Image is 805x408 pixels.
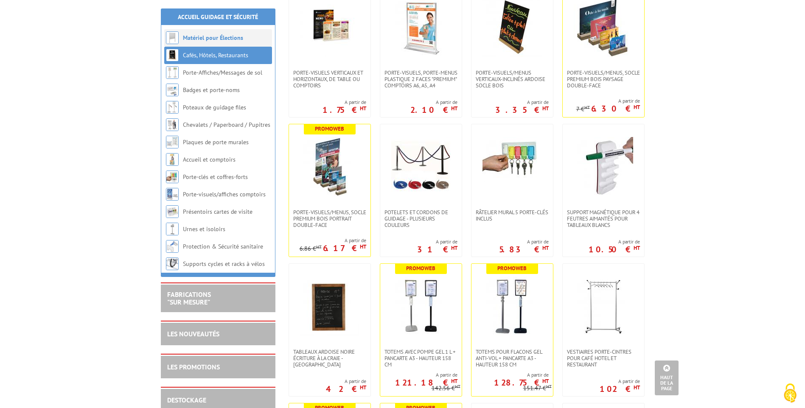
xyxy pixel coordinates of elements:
[326,378,366,385] span: A partir de
[775,379,805,408] button: Cookies (fenêtre modale)
[476,209,549,222] span: Râtelier mural 5 porte-clés inclus
[655,360,679,395] a: Haut de la page
[395,380,457,385] p: 121.18 €
[380,372,457,378] span: A partir de
[567,349,640,368] span: Vestiaires porte-cintres pour café hotel et restaurant
[563,349,644,368] a: Vestiaires porte-cintres pour café hotel et restaurant
[482,137,542,182] img: Râtelier mural 5 porte-clés inclus
[183,243,263,250] a: Protection & Sécurité sanitaire
[567,209,640,228] span: Support magnétique pour 4 feutres aimantés pour tableaux blancs
[567,70,640,89] span: PORTE-VISUELS/MENUS, SOCLE PREMIUM BOIS PAYSAGE DOUBLE-FACE
[542,244,549,252] sup: HT
[384,70,457,89] span: Porte-visuels, Porte-menus plastique 2 faces "Premium" comptoirs A6, A5, A4
[497,265,527,272] b: Promoweb
[589,238,640,245] span: A partir de
[563,70,644,89] a: PORTE-VISUELS/MENUS, SOCLE PREMIUM BOIS PAYSAGE DOUBLE-FACE
[380,349,462,368] a: TOTEMS AVEC POMPE GEL 1 L + PANCARTE A3 - HAUTEUR 158 CM
[289,70,370,89] a: Porte-visuels verticaux et horizontaux, de table ou comptoirs
[300,237,366,244] span: A partir de
[574,277,633,336] img: Vestiaires porte-cintres pour café hotel et restaurant
[417,238,457,245] span: A partir de
[166,223,179,235] img: Urnes et isoloirs
[406,265,435,272] b: Promoweb
[499,247,549,252] p: 5.83 €
[183,190,266,198] a: Porte-visuels/affiches comptoirs
[432,385,460,391] p: 142.56 €
[780,383,801,404] img: Cookies (fenêtre modale)
[471,372,549,378] span: A partir de
[576,98,640,104] span: A partir de
[494,380,549,385] p: 128.75 €
[634,244,640,252] sup: HT
[166,49,179,61] img: Cafés, Hôtels, Restaurants
[589,247,640,252] p: 10.50 €
[167,330,219,338] a: LES NOUVEAUTÉS
[166,257,179,270] img: Supports cycles et racks à vélos
[563,209,644,228] a: Support magnétique pour 4 feutres aimantés pour tableaux blancs
[523,385,552,391] p: 151.47 €
[471,209,553,222] a: Râtelier mural 5 porte-clés inclus
[546,383,552,389] sup: HT
[391,277,451,336] img: TOTEMS AVEC POMPE GEL 1 L + PANCARTE A3 - HAUTEUR 158 CM
[183,34,243,42] a: Matériel pour Élections
[183,51,248,59] a: Cafés, Hôtels, Restaurants
[166,66,179,79] img: Porte-Affiches/Messages de sol
[495,107,549,112] p: 3.35 €
[451,244,457,252] sup: HT
[584,104,590,110] sup: HT
[183,69,262,76] a: Porte-Affiches/Messages de sol
[591,106,640,111] p: 6.30 €
[300,246,322,252] p: 6.86 €
[300,137,359,196] img: PORTE-VISUELS/MENUS, SOCLE PREMIUM BOIS PORTRAIT DOUBLE-FACE
[166,118,179,131] img: Chevalets / Paperboard / Pupitres
[451,105,457,112] sup: HT
[495,99,549,106] span: A partir de
[166,240,179,253] img: Protection & Sécurité sanitaire
[542,377,549,385] sup: HT
[360,243,366,250] sup: HT
[167,363,220,371] a: LES PROMOTIONS
[384,209,457,228] span: Potelets et cordons de guidage - plusieurs couleurs
[360,105,366,112] sup: HT
[576,106,590,112] p: 7 €
[166,101,179,114] img: Poteaux de guidage files
[384,349,457,368] span: TOTEMS AVEC POMPE GEL 1 L + PANCARTE A3 - HAUTEUR 158 CM
[417,247,457,252] p: 31 €
[293,209,366,228] span: PORTE-VISUELS/MENUS, SOCLE PREMIUM BOIS PORTRAIT DOUBLE-FACE
[634,384,640,391] sup: HT
[499,238,549,245] span: A partir de
[471,349,553,368] a: Totems pour flacons Gel Anti-vol + Pancarte A3 - hauteur 158 cm
[471,70,553,89] a: Porte-Visuels/Menus verticaux-inclinés ardoise socle bois
[183,121,270,129] a: Chevalets / Paperboard / Pupitres
[380,209,462,228] a: Potelets et cordons de guidage - plusieurs couleurs
[166,31,179,44] img: Matériel pour Élections
[183,260,265,268] a: Supports cycles et racks à vélos
[167,396,206,404] a: DESTOCKAGE
[289,349,370,368] a: Tableaux Ardoise Noire écriture à la craie - [GEOGRAPHIC_DATA]
[634,103,640,111] sup: HT
[574,137,633,196] img: Support magnétique pour 4 feutres aimantés pour tableaux blancs
[166,188,179,201] img: Porte-visuels/affiches comptoirs
[293,70,366,89] span: Porte-visuels verticaux et horizontaux, de table ou comptoirs
[476,70,549,89] span: Porte-Visuels/Menus verticaux-inclinés ardoise socle bois
[183,156,236,163] a: Accueil et comptoirs
[600,386,640,391] p: 102 €
[316,244,322,250] sup: HT
[183,103,246,111] a: Poteaux de guidage files
[380,70,462,89] a: Porte-visuels, Porte-menus plastique 2 faces "Premium" comptoirs A6, A5, A4
[600,378,640,385] span: A partir de
[410,99,457,106] span: A partir de
[183,86,240,94] a: Badges et porte-noms
[451,377,457,385] sup: HT
[300,277,359,336] img: Tableaux Ardoise Noire écriture à la craie - Bois Foncé
[391,137,451,196] img: Potelets et cordons de guidage - plusieurs couleurs
[183,225,225,233] a: Urnes et isoloirs
[166,153,179,166] img: Accueil et comptoirs
[178,13,258,21] a: Accueil Guidage et Sécurité
[542,105,549,112] sup: HT
[410,107,457,112] p: 2.10 €
[482,277,542,336] img: Totems pour flacons Gel Anti-vol + Pancarte A3 - hauteur 158 cm
[360,384,366,391] sup: HT
[166,136,179,148] img: Plaques de porte murales
[167,290,211,306] a: FABRICATIONS"Sur Mesure"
